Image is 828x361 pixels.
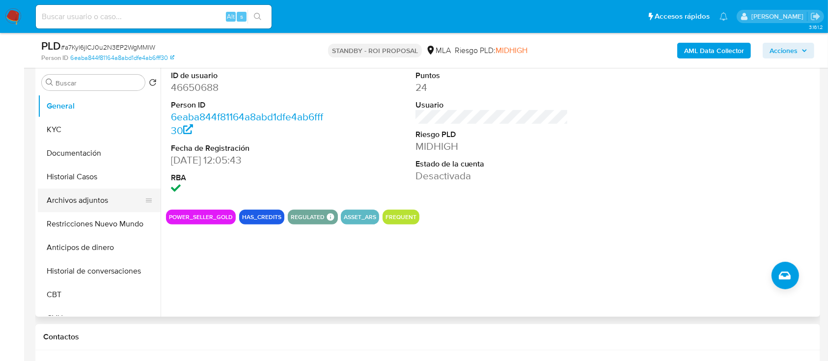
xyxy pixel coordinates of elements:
[36,10,272,23] input: Buscar usuario o caso...
[227,12,235,21] span: Alt
[719,12,728,21] a: Notificaciones
[809,23,823,31] span: 3.161.2
[55,79,141,87] input: Buscar
[171,70,324,81] dt: ID de usuario
[328,44,422,57] p: STANDBY - ROI PROPOSAL
[415,139,569,153] dd: MIDHIGH
[248,10,268,24] button: search-icon
[751,12,807,21] p: ezequiel.castrillon@mercadolibre.com
[43,332,812,342] h1: Contactos
[655,11,710,22] span: Accesos rápidos
[38,141,161,165] button: Documentación
[171,110,323,138] a: 6eaba844f81164a8abd1dfe4ab6fff30
[684,43,744,58] b: AML Data Collector
[38,236,161,259] button: Anticipos de dinero
[171,143,324,154] dt: Fecha de Registración
[61,42,155,52] span: # a7Kyl6jICJ0u2N3EP2WgMMlW
[763,43,814,58] button: Acciones
[415,159,569,169] dt: Estado de la cuenta
[415,100,569,111] dt: Usuario
[810,11,821,22] a: Salir
[46,79,54,86] button: Buscar
[38,189,153,212] button: Archivos adjuntos
[415,81,569,94] dd: 24
[171,81,324,94] dd: 46650688
[38,212,161,236] button: Restricciones Nuevo Mundo
[41,54,68,62] b: Person ID
[41,38,61,54] b: PLD
[770,43,798,58] span: Acciones
[415,169,569,183] dd: Desactivada
[171,153,324,167] dd: [DATE] 12:05:43
[38,306,161,330] button: CVU
[415,129,569,140] dt: Riesgo PLD
[38,283,161,306] button: CBT
[38,165,161,189] button: Historial Casos
[677,43,751,58] button: AML Data Collector
[240,12,243,21] span: s
[149,79,157,89] button: Volver al orden por defecto
[38,118,161,141] button: KYC
[426,45,451,56] div: MLA
[38,259,161,283] button: Historial de conversaciones
[496,45,527,56] span: MIDHIGH
[171,172,324,183] dt: RBA
[38,94,161,118] button: General
[415,70,569,81] dt: Puntos
[171,100,324,111] dt: Person ID
[455,45,527,56] span: Riesgo PLD:
[70,54,174,62] a: 6eaba844f81164a8abd1dfe4ab6fff30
